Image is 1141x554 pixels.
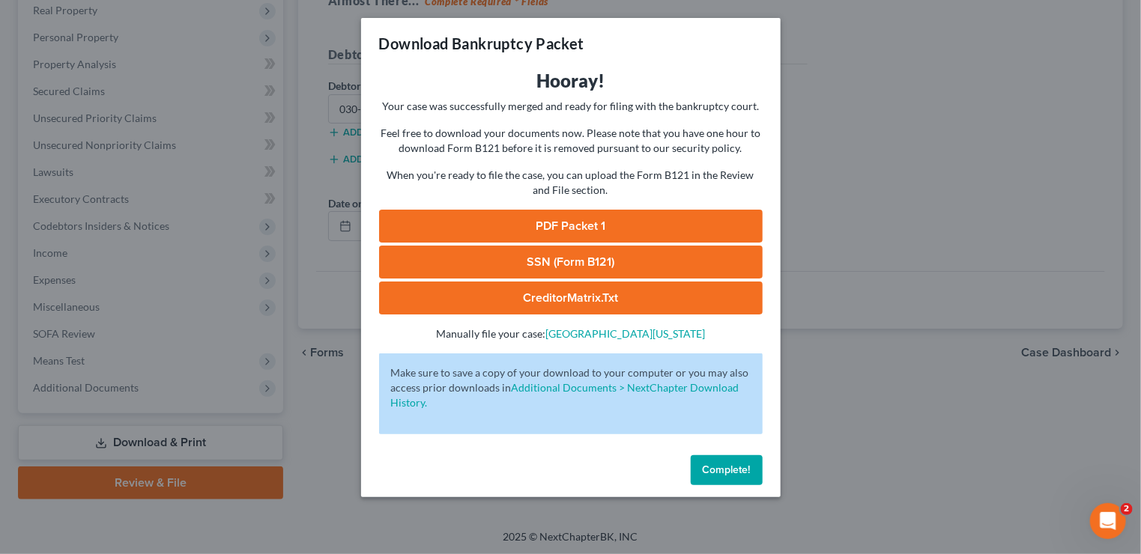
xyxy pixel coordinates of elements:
iframe: Intercom live chat [1090,503,1126,539]
p: Your case was successfully merged and ready for filing with the bankruptcy court. [379,99,763,114]
h3: Hooray! [379,69,763,93]
a: PDF Packet 1 [379,210,763,243]
p: Manually file your case: [379,326,763,341]
h3: Download Bankruptcy Packet [379,33,584,54]
p: When you're ready to file the case, you can upload the Form B121 in the Review and File section. [379,168,763,198]
a: [GEOGRAPHIC_DATA][US_STATE] [545,327,705,340]
span: Complete! [703,463,751,476]
p: Feel free to download your documents now. Please note that you have one hour to download Form B12... [379,126,763,156]
a: CreditorMatrix.txt [379,281,763,314]
button: Complete! [691,455,763,485]
a: SSN (Form B121) [379,246,763,278]
p: Make sure to save a copy of your download to your computer or you may also access prior downloads in [391,365,751,410]
span: 2 [1121,503,1133,515]
a: Additional Documents > NextChapter Download History. [391,381,739,409]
